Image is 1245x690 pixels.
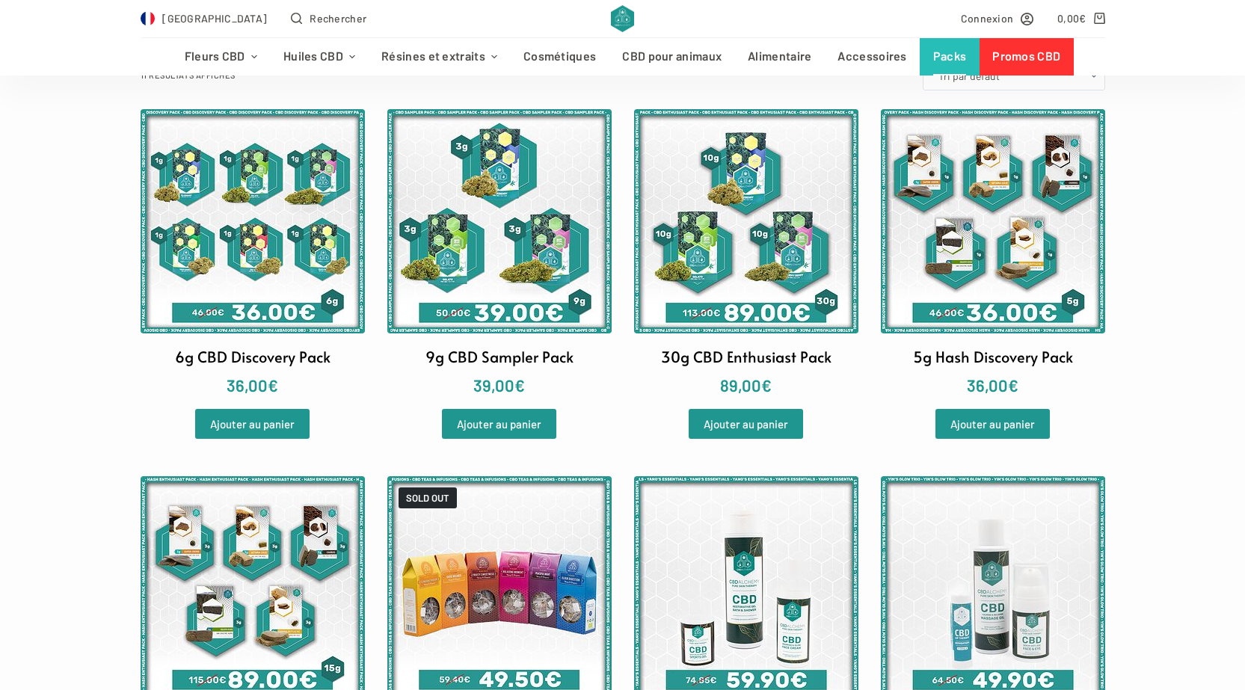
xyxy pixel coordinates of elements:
a: Packs [920,38,980,76]
a: Ajouter “9g CBD Sampler Pack” à votre panier [442,409,556,439]
button: Ouvrir le formulaire de recherche [291,10,366,27]
bdi: 0,00 [1057,12,1086,25]
span: € [1008,375,1018,395]
a: Promos CBD [980,38,1074,76]
a: 9g CBD Sampler Pack 39,00€ [387,109,612,398]
span: Connexion [961,10,1014,27]
h2: 9g CBD Sampler Pack [425,345,574,368]
a: Ajouter “5g Hash Discovery Pack” à votre panier [935,409,1050,439]
a: Cosmétiques [511,38,609,76]
a: Ajouter “30g CBD Enthusiast Pack” à votre panier [689,409,803,439]
a: Fleurs CBD [171,38,270,76]
a: Panier d’achat [1057,10,1104,27]
span: € [1079,12,1086,25]
bdi: 89,00 [720,375,772,395]
bdi: 39,00 [473,375,525,395]
a: Résines et extraits [369,38,511,76]
h2: 30g CBD Enthusiast Pack [661,345,831,368]
img: CBD Alchemy [611,5,634,32]
a: Select Country [141,10,268,27]
a: Accessoires [825,38,920,76]
span: € [268,375,278,395]
span: [GEOGRAPHIC_DATA] [162,10,267,27]
a: 30g CBD Enthusiast Pack 89,00€ [634,109,858,398]
a: Huiles CBD [270,38,368,76]
img: FR Flag [141,11,156,26]
nav: Menu d’en-tête [171,38,1074,76]
span: Rechercher [310,10,366,27]
select: Commande [923,61,1105,90]
a: Connexion [961,10,1034,27]
a: CBD pour animaux [609,38,735,76]
bdi: 36,00 [967,375,1018,395]
span: € [514,375,525,395]
h2: 5g Hash Discovery Pack [913,345,1073,368]
a: Alimentaire [735,38,825,76]
a: 6g CBD Discovery Pack 36,00€ [141,109,365,398]
bdi: 36,00 [227,375,278,395]
h2: 6g CBD Discovery Pack [175,345,331,368]
span: € [761,375,772,395]
p: 11 résultats affichés [141,69,236,82]
a: 5g Hash Discovery Pack 36,00€ [881,109,1105,398]
span: SOLD OUT [399,487,457,508]
a: Ajouter “6g CBD Discovery Pack” à votre panier [195,409,310,439]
